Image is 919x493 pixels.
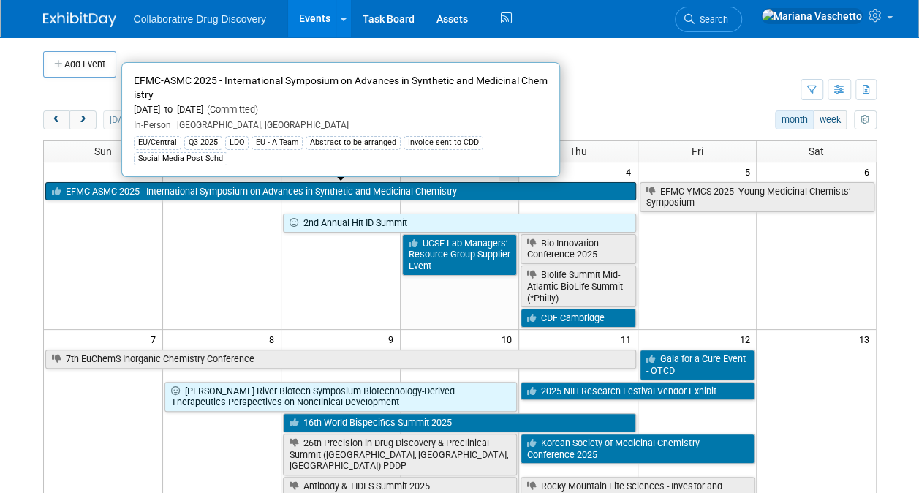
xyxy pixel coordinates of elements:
[521,434,755,464] a: Korean Society of Medicinal Chemistry Conference 2025
[813,110,847,129] button: week
[624,162,638,181] span: 4
[858,330,876,348] span: 13
[387,330,400,348] span: 9
[134,120,171,130] span: In-Person
[171,120,349,130] span: [GEOGRAPHIC_DATA], [GEOGRAPHIC_DATA]
[149,330,162,348] span: 7
[283,434,517,475] a: 26th Precision in Drug Discovery & Preclinical Summit ([GEOGRAPHIC_DATA], [GEOGRAPHIC_DATA], [GEO...
[184,136,222,149] div: Q3 2025
[43,110,70,129] button: prev
[252,136,303,149] div: EU - A Team
[521,309,636,328] a: CDF Cambridge
[203,104,258,115] span: (Committed)
[134,104,548,116] div: [DATE] to [DATE]
[283,214,636,233] a: 2nd Annual Hit ID Summit
[306,136,401,149] div: Abstract to be arranged
[809,146,824,157] span: Sat
[861,116,870,125] i: Personalize Calendar
[640,350,755,380] a: Gala for a Cure Event - OTCD
[103,110,142,129] button: [DATE]
[225,136,249,149] div: LDO
[164,382,518,412] a: [PERSON_NAME] River Biotech Symposium Biotechnology-Derived Therapeutics Perspectives on Nonclini...
[692,146,703,157] span: Fri
[134,152,227,165] div: Social Media Post Schd
[521,382,755,401] a: 2025 NIH Research Festival Vendor Exhibit
[268,330,281,348] span: 8
[94,146,112,157] span: Sun
[43,51,116,78] button: Add Event
[45,182,636,201] a: EFMC-ASMC 2025 - International Symposium on Advances in Synthetic and Medicinal Chemistry
[45,350,636,369] a: 7th EuChemS Inorganic Chemistry Conference
[854,110,876,129] button: myCustomButton
[619,330,638,348] span: 11
[675,7,742,32] a: Search
[402,234,518,276] a: UCSF Lab Managers’ Resource Group Supplier Event
[69,110,97,129] button: next
[134,136,181,149] div: EU/Central
[570,146,587,157] span: Thu
[521,266,636,307] a: Biolife Summit Mid-Atlantic BioLife Summit (*Philly)
[134,75,548,100] span: EFMC-ASMC 2025 - International Symposium on Advances in Synthetic and Medicinal Chemistry
[404,136,483,149] div: Invoice sent to CDD
[640,182,874,212] a: EFMC-YMCS 2025 -Young Medicinal Chemists’ Symposium
[761,8,863,24] img: Mariana Vaschetto
[521,234,636,264] a: Bio Innovation Conference 2025
[283,413,636,432] a: 16th World Bispecifics Summit 2025
[134,13,266,25] span: Collaborative Drug Discovery
[43,12,116,27] img: ExhibitDay
[738,330,756,348] span: 12
[500,330,518,348] span: 10
[743,162,756,181] span: 5
[863,162,876,181] span: 6
[775,110,814,129] button: month
[695,14,728,25] span: Search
